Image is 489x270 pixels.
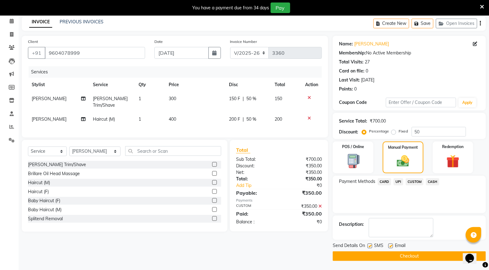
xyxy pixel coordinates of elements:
div: ₹350.00 [279,203,327,210]
span: CUSTOM [406,178,424,185]
label: POS / Online [342,144,364,150]
span: 300 [169,96,176,101]
div: Description: [339,221,364,228]
div: No Active Membership [339,50,480,56]
div: Membership: [339,50,366,56]
span: Email [395,242,405,250]
label: Redemption [442,144,464,150]
button: +91 [28,47,45,59]
div: Card on file: [339,68,364,74]
span: 50 % [246,116,256,123]
button: Pay [271,2,290,13]
th: Stylist [28,78,89,92]
div: Haircut (F) [28,189,49,195]
span: [PERSON_NAME] [32,96,66,101]
span: Send Details On [333,242,365,250]
span: SMS [374,242,383,250]
span: 150 F [229,95,240,102]
span: 400 [169,116,176,122]
div: ₹0 [279,219,327,225]
div: Baby Haircut (F) [28,198,60,204]
div: [DATE] [361,77,374,83]
input: Search by Name/Mobile/Email/Code [45,47,145,59]
span: | [243,116,244,123]
th: Qty [135,78,165,92]
span: CASH [426,178,439,185]
div: You have a payment due from 34 days [193,5,269,11]
span: CARD [378,178,391,185]
div: Coupon Code [339,99,386,106]
div: ₹700.00 [370,118,386,124]
label: Invoice Number [230,39,257,44]
div: [PERSON_NAME] Trim/Shave [28,161,86,168]
div: Splitend Removal [28,216,63,222]
label: Client [28,39,38,44]
div: ₹350.00 [279,210,327,217]
div: Baby Haircut (M) [28,207,62,213]
a: PREVIOUS INVOICES [60,19,103,25]
div: Name: [339,41,353,47]
input: Enter Offer / Coupon Code [386,98,456,107]
div: CUSTOM [231,203,279,210]
span: 150 [275,96,282,101]
div: ₹350.00 [279,189,327,197]
span: Total [236,147,250,153]
th: Disc [225,78,271,92]
div: Balance : [231,219,279,225]
a: INVOICE [29,16,52,28]
div: ₹350.00 [279,169,327,176]
th: Action [301,78,322,92]
div: Total: [231,176,279,182]
label: Fixed [399,128,408,134]
label: Percentage [369,128,389,134]
span: 200 F [229,116,240,123]
div: Brillare Oil Head Massage [28,170,80,177]
label: Manual Payment [388,145,418,150]
button: Apply [459,98,476,107]
label: Date [154,39,163,44]
div: ₹0 [287,182,327,189]
div: Net: [231,169,279,176]
a: Add Tip [231,182,287,189]
div: Paid: [231,210,279,217]
span: 200 [275,116,282,122]
span: [PERSON_NAME] Trim/Shave [93,96,128,108]
img: _cash.svg [393,154,413,168]
span: [PERSON_NAME] [32,116,66,122]
div: Total Visits: [339,59,363,65]
div: Services [29,66,327,78]
th: Service [89,78,135,92]
div: 27 [365,59,370,65]
th: Total [271,78,301,92]
div: ₹700.00 [279,156,327,163]
div: ₹350.00 [279,163,327,169]
th: Price [165,78,225,92]
img: _pos-terminal.svg [342,153,363,169]
div: Sub Total: [231,156,279,163]
span: 50 % [246,95,256,102]
button: Checkout [333,251,486,261]
button: Save [412,19,433,28]
div: Last Visit: [339,77,360,83]
span: 1 [139,96,141,101]
iframe: chat widget [463,245,483,264]
div: 0 [366,68,368,74]
button: Create New [373,19,409,28]
div: 0 [354,86,357,92]
img: _gift.svg [442,153,464,170]
div: Discount: [339,129,358,135]
span: Payment Methods [339,178,375,185]
div: Payable: [231,189,279,197]
button: Open Invoices [436,19,477,28]
div: Payments [236,198,322,203]
span: Haircut (M) [93,116,115,122]
span: | [243,95,244,102]
span: 1 [139,116,141,122]
span: UPI [394,178,403,185]
div: Discount: [231,163,279,169]
div: Service Total: [339,118,367,124]
div: Haircut (M) [28,179,50,186]
div: Points: [339,86,353,92]
div: ₹350.00 [279,176,327,182]
input: Search or Scan [125,146,221,156]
